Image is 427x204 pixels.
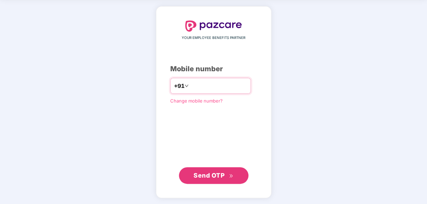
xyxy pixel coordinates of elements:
button: Send OTPdouble-right [179,167,248,184]
span: Send OTP [194,172,224,179]
span: down [184,84,189,88]
a: Change mobile number? [170,98,223,104]
span: +91 [174,82,184,90]
span: double-right [229,174,233,178]
div: Mobile number [170,64,257,74]
span: YOUR EMPLOYEE BENEFITS PARTNER [182,35,245,41]
img: logo [185,21,242,32]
